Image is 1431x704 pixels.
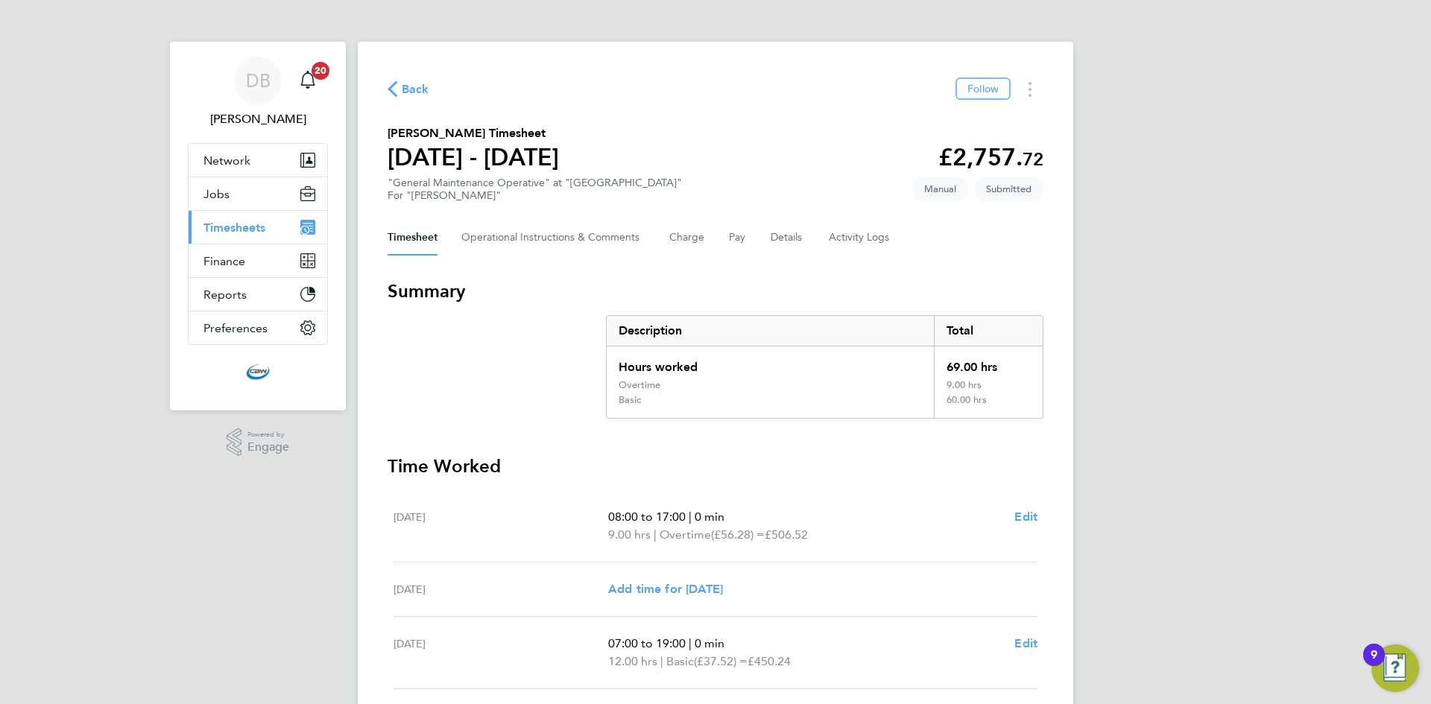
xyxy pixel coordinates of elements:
[938,143,1043,171] app-decimal: £2,757.
[1023,148,1043,170] span: 72
[694,654,748,668] span: (£37.52) =
[189,244,327,277] button: Finance
[829,220,891,256] button: Activity Logs
[402,80,429,98] span: Back
[955,77,1011,100] button: Follow
[669,220,705,256] button: Charge
[765,527,808,542] span: £506.52
[660,654,663,668] span: |
[388,177,682,202] div: "General Maintenance Operative" at "[GEOGRAPHIC_DATA]"
[660,526,711,544] span: Overtime
[394,508,608,544] div: [DATE]
[189,177,327,210] button: Jobs
[607,346,934,379] div: Hours worked
[934,394,1043,418] div: 60.00 hrs
[388,142,559,172] h1: [DATE] - [DATE]
[394,635,608,670] div: [DATE]
[934,346,1043,379] div: 69.00 hrs
[312,62,329,80] span: 20
[388,220,437,256] button: Timesheet
[189,211,327,244] button: Timesheets
[203,288,247,302] span: Reports
[394,580,608,598] div: [DATE]
[654,527,657,542] span: |
[388,189,682,202] div: For "[PERSON_NAME]"
[246,71,271,90] span: DB
[1014,508,1037,526] a: Edit
[967,82,999,95] span: Follow
[188,360,328,384] a: Go to home page
[1014,635,1037,653] a: Edit
[1371,655,1377,674] div: 9
[748,654,791,668] span: £450.24
[689,636,692,650] span: |
[608,527,651,542] span: 9.00 hrs
[203,254,245,268] span: Finance
[227,428,290,457] a: Powered byEngage
[170,42,346,410] nav: Main navigation
[608,636,686,650] span: 07:00 to 19:00
[388,80,429,98] button: Back
[606,315,1043,419] div: Summary
[1014,636,1037,650] span: Edit
[729,220,747,256] button: Pay
[189,311,327,344] button: Preferences
[608,580,723,598] a: Add time for [DATE]
[1371,644,1419,692] button: Open Resource Center, 9 new notifications
[188,57,328,128] a: DB[PERSON_NAME]
[461,220,645,256] button: Operational Instructions & Comments
[246,360,270,384] img: cbwstaffingsolutions-logo-retina.png
[689,510,692,524] span: |
[912,177,968,201] span: This timesheet was manually created.
[608,582,723,596] span: Add time for [DATE]
[203,321,268,335] span: Preferences
[934,316,1043,346] div: Total
[388,124,559,142] h2: [PERSON_NAME] Timesheet
[388,279,1043,303] h3: Summary
[188,110,328,128] span: Daniel Barber
[608,654,657,668] span: 12.00 hrs
[711,527,765,542] span: (£56.28) =
[695,510,724,524] span: 0 min
[619,394,641,406] div: Basic
[934,379,1043,394] div: 9.00 hrs
[388,454,1043,478] h3: Time Worked
[1014,510,1037,524] span: Edit
[607,316,934,346] div: Description
[247,441,289,454] span: Engage
[974,177,1043,201] span: This timesheet is Submitted.
[203,153,250,168] span: Network
[771,220,805,256] button: Details
[608,510,686,524] span: 08:00 to 17:00
[189,144,327,177] button: Network
[203,221,265,235] span: Timesheets
[619,379,660,391] div: Overtime
[189,278,327,311] button: Reports
[293,57,323,104] a: 20
[666,653,694,670] span: Basic
[695,636,724,650] span: 0 min
[247,428,289,441] span: Powered by
[203,187,230,201] span: Jobs
[1017,77,1043,101] button: Timesheets Menu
